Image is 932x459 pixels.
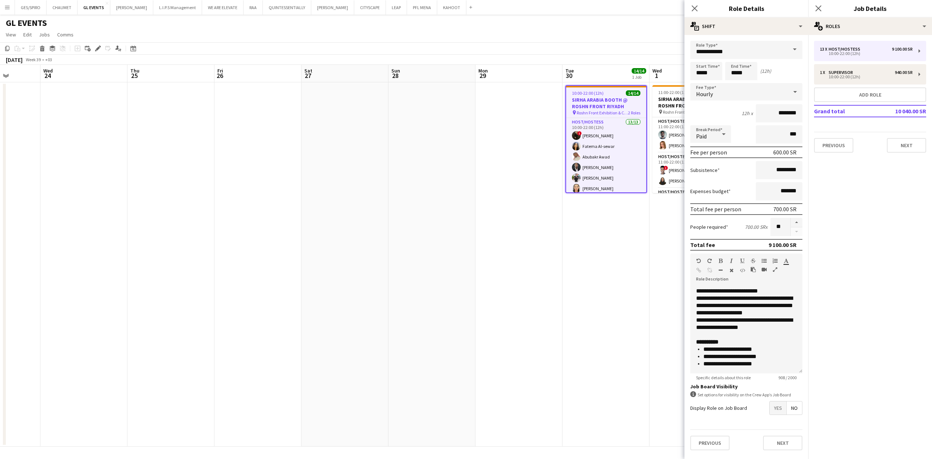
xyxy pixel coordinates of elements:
[729,258,734,264] button: Italic
[769,241,797,248] div: 9 100.00 SR
[814,87,926,102] button: Add role
[887,138,926,153] button: Next
[15,0,47,15] button: GES/SPIRO
[39,31,50,38] span: Jobs
[43,67,53,74] span: Wed
[751,267,756,272] button: Paste as plain text
[760,68,771,74] div: (12h)
[690,383,802,390] h3: Job Board Visibility
[566,118,646,270] app-card-role: Host/Hostess13/1310:00-22:00 (12h)![PERSON_NAME]Fatema Al-sewarAbubakr Awad[PERSON_NAME][PERSON_N...
[729,267,734,273] button: Clear Formatting
[770,401,786,415] span: Yes
[565,67,574,74] span: Tue
[690,205,741,213] div: Total fee per person
[6,56,23,63] div: [DATE]
[814,138,853,153] button: Previous
[663,109,714,115] span: Roshn Front Exhibition & Conference Center - [GEOGRAPHIC_DATA]
[773,267,778,272] button: Fullscreen
[690,405,747,411] label: Display Role on Job Board
[880,105,926,117] td: 10 040.00 SR
[652,67,662,74] span: Wed
[437,0,466,15] button: KAHOOT
[217,67,223,74] span: Fri
[787,401,802,415] span: No
[652,188,734,213] app-card-role: Host/Hostess1/1
[773,149,797,156] div: 600.00 SR
[718,258,723,264] button: Bold
[57,31,74,38] span: Comms
[42,71,53,80] span: 24
[54,30,76,39] a: Comms
[304,67,312,74] span: Sat
[820,70,829,75] div: 1 x
[652,153,734,188] app-card-role: Host/Hostess2/211:00-22:00 (11h)![PERSON_NAME][PERSON_NAME]
[690,241,715,248] div: Total fee
[696,133,707,140] span: Paid
[820,75,913,79] div: 10:00-22:00 (12h)
[696,258,701,264] button: Undo
[690,436,730,450] button: Previous
[303,71,312,80] span: 27
[3,30,19,39] a: View
[566,97,646,110] h3: SIRHA ARABIA BOOTH @ ROSHN FRONT RIYADH
[783,258,789,264] button: Text Color
[572,90,604,96] span: 10:00-22:00 (12h)
[820,47,829,52] div: 13 x
[814,105,880,117] td: Grand total
[684,4,808,13] h3: Role Details
[6,31,16,38] span: View
[407,0,437,15] button: PFL MENA
[762,258,767,264] button: Unordered List
[652,96,734,109] h3: SIRHA ARABIA BOOTH @ ROSHN FRONT RIYADH
[632,68,646,74] span: 14/14
[110,0,153,15] button: [PERSON_NAME]
[690,149,727,156] div: Fee per person
[696,90,713,98] span: Hourly
[763,436,802,450] button: Next
[651,71,662,80] span: 1
[892,47,913,52] div: 9 100.00 SR
[311,0,354,15] button: [PERSON_NAME]
[130,67,139,74] span: Thu
[791,218,802,227] button: Increase
[78,0,110,15] button: GL EVENTS
[263,0,311,15] button: QUINTESSENTIALLY
[745,224,767,230] div: 700.00 SR x
[707,258,712,264] button: Redo
[6,17,47,28] h1: GL EVENTS
[564,71,574,80] span: 30
[773,375,802,380] span: 908 / 2000
[690,167,720,173] label: Subsistence
[24,57,42,62] span: Week 39
[829,70,856,75] div: Supervisor
[751,258,756,264] button: Strikethrough
[478,67,488,74] span: Mon
[45,57,52,62] div: +03
[202,0,244,15] button: WE ARE ELEVATE
[808,4,932,13] h3: Job Details
[684,17,808,35] div: Shift
[740,258,745,264] button: Underline
[658,90,690,95] span: 11:00-22:00 (11h)
[626,90,640,96] span: 14/14
[652,85,734,193] app-job-card: 11:00-22:00 (11h)14/14SIRHA ARABIA BOOTH @ ROSHN FRONT RIYADH Roshn Front Exhibition & Conference...
[153,0,202,15] button: L.I.P.S Management
[690,391,802,398] div: Set options for visibility on the Crew App’s Job Board
[742,110,753,117] div: 12h x
[632,74,646,80] div: 1 Job
[690,224,728,230] label: People required
[391,67,400,74] span: Sun
[244,0,263,15] button: RAA
[740,267,745,273] button: HTML Code
[773,205,797,213] div: 700.00 SR
[129,71,139,80] span: 25
[354,0,386,15] button: CITYSCAPE
[47,0,78,15] button: CHAUMET
[565,85,647,193] app-job-card: 10:00-22:00 (12h)14/14SIRHA ARABIA BOOTH @ ROSHN FRONT RIYADH Roshn Front Exhibition & Conference...
[628,110,640,115] span: 2 Roles
[820,52,913,55] div: 10:00-22:00 (12h)
[690,188,731,195] label: Expenses budget
[390,71,400,80] span: 28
